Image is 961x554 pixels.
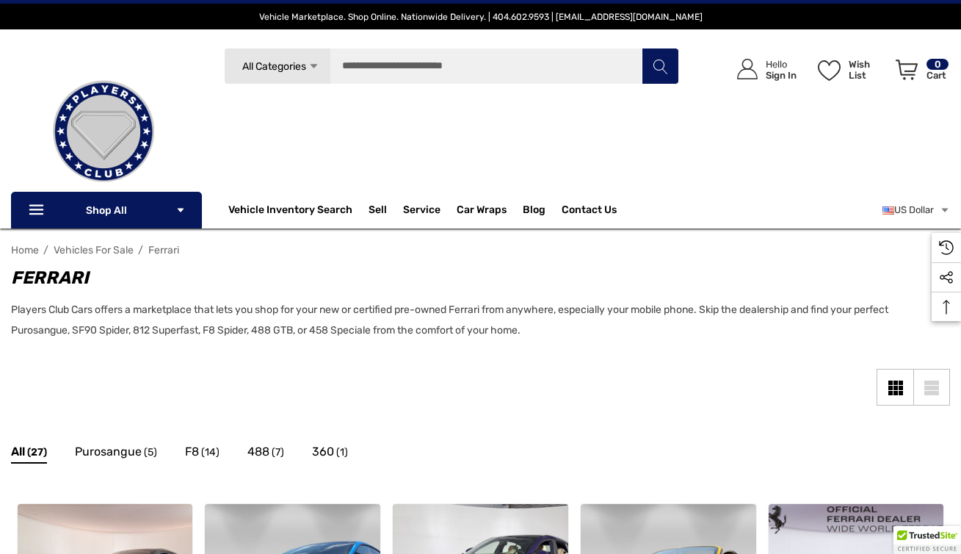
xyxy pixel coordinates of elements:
[185,442,220,466] a: Button Go To Sub Category F8
[30,58,177,205] img: Players Club | Cars For Sale
[766,70,797,81] p: Sign In
[11,265,935,291] h1: Ferrari
[148,244,179,256] a: Ferrari
[312,442,348,466] a: Button Go To Sub Category 360
[939,270,954,285] svg: Social Media
[926,59,949,70] p: 0
[737,59,758,79] svg: Icon User Account
[562,204,617,220] a: Contact Us
[224,48,330,84] a: All Categories Icon Arrow Down Icon Arrow Up
[11,442,25,461] span: All
[926,70,949,81] p: Cart
[882,195,950,225] a: USD
[308,61,319,72] svg: Icon Arrow Down
[811,44,889,95] a: Wish List Wish List
[54,244,134,256] a: Vehicles For Sale
[247,442,284,466] a: Button Go To Sub Category 488
[75,442,142,461] span: Purosangue
[272,443,284,462] span: (7)
[889,44,950,101] a: Cart with 0 items
[228,204,352,220] a: Vehicle Inventory Search
[185,442,199,461] span: F8
[144,443,157,462] span: (5)
[932,300,961,314] svg: Top
[523,204,545,220] a: Blog
[242,60,306,73] span: All Categories
[11,300,935,341] p: Players Club Cars offers a marketplace that lets you shop for your new or certified pre-owned Fer...
[849,59,888,81] p: Wish List
[312,442,334,461] span: 360
[913,369,950,406] a: List View
[175,205,186,215] svg: Icon Arrow Down
[818,60,841,81] svg: Wish List
[27,202,49,219] svg: Icon Line
[75,442,157,466] a: Button Go To Sub Category Purosangue
[939,240,954,255] svg: Recently Viewed
[877,369,913,406] a: Grid View
[642,48,678,84] button: Search
[11,244,39,256] a: Home
[893,526,961,554] div: TrustedSite Certified
[403,204,440,220] a: Service
[369,195,403,225] a: Sell
[457,195,523,225] a: Car Wraps
[259,12,703,22] span: Vehicle Marketplace. Shop Online. Nationwide Delivery. | 404.602.9593 | [EMAIL_ADDRESS][DOMAIN_NAME]
[11,237,950,263] nav: Breadcrumb
[369,204,387,220] span: Sell
[27,443,47,462] span: (27)
[457,204,507,220] span: Car Wraps
[336,443,348,462] span: (1)
[247,442,269,461] span: 488
[896,60,918,80] svg: Review Your Cart
[720,44,804,95] a: Sign in
[201,443,220,462] span: (14)
[766,59,797,70] p: Hello
[11,192,202,229] p: Shop All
